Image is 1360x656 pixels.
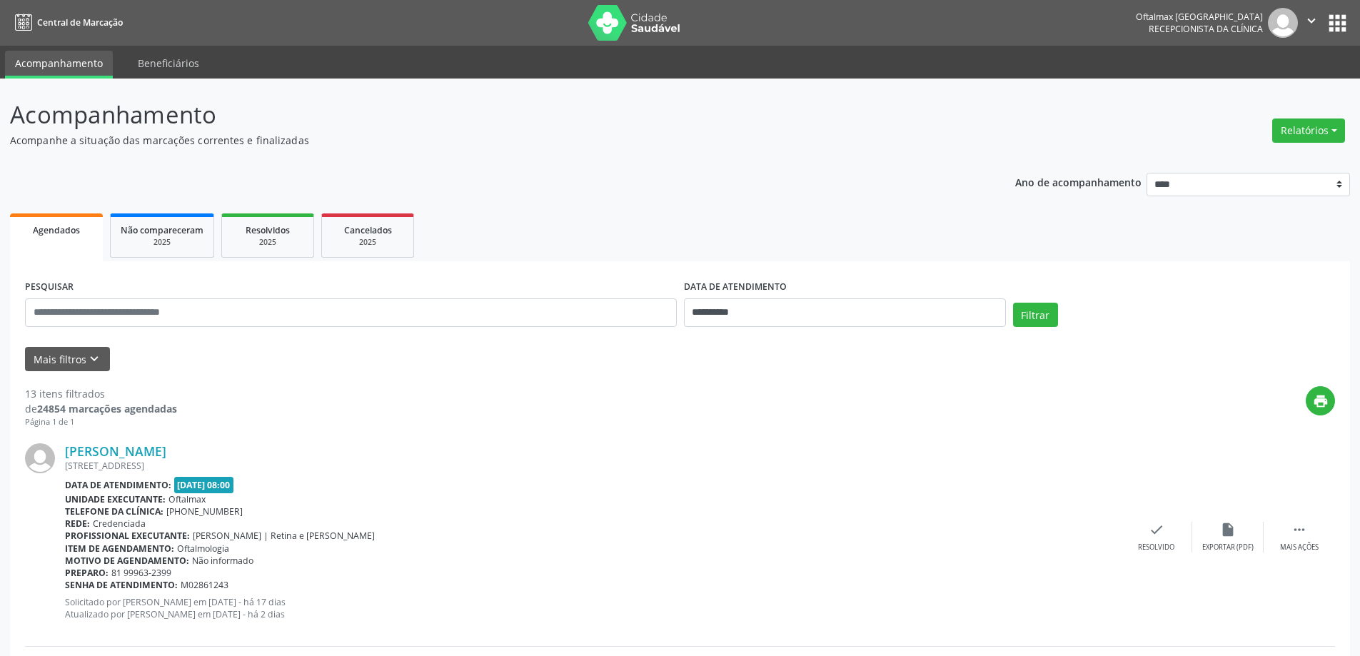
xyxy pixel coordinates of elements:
div: 2025 [121,237,203,248]
span: Credenciada [93,518,146,530]
a: Acompanhamento [5,51,113,79]
span: Cancelados [344,224,392,236]
p: Acompanhamento [10,97,948,133]
span: Agendados [33,224,80,236]
button: Mais filtroskeyboard_arrow_down [25,347,110,372]
div: 2025 [232,237,303,248]
label: DATA DE ATENDIMENTO [684,276,787,298]
span: Oftalmologia [177,543,229,555]
span: Não informado [192,555,253,567]
div: 2025 [332,237,403,248]
span: Recepcionista da clínica [1149,23,1263,35]
span: Resolvidos [246,224,290,236]
div: Oftalmax [GEOGRAPHIC_DATA] [1136,11,1263,23]
span: [PHONE_NUMBER] [166,505,243,518]
span: M02861243 [181,579,228,591]
a: [PERSON_NAME] [65,443,166,459]
span: Oftalmax [168,493,206,505]
b: Data de atendimento: [65,479,171,491]
a: Beneficiários [128,51,209,76]
div: Página 1 de 1 [25,416,177,428]
strong: 24854 marcações agendadas [37,402,177,415]
span: [DATE] 08:00 [174,477,234,493]
img: img [25,443,55,473]
span: 81 99963-2399 [111,567,171,579]
button: apps [1325,11,1350,36]
div: Resolvido [1138,543,1174,552]
div: 13 itens filtrados [25,386,177,401]
b: Unidade executante: [65,493,166,505]
div: Exportar (PDF) [1202,543,1254,552]
i: insert_drive_file [1220,522,1236,538]
p: Ano de acompanhamento [1015,173,1142,191]
b: Profissional executante: [65,530,190,542]
span: Central de Marcação [37,16,123,29]
span: Não compareceram [121,224,203,236]
img: img [1268,8,1298,38]
p: Solicitado por [PERSON_NAME] em [DATE] - há 17 dias Atualizado por [PERSON_NAME] em [DATE] - há 2... [65,596,1121,620]
span: [PERSON_NAME] | Retina e [PERSON_NAME] [193,530,375,542]
button: print [1306,386,1335,415]
div: Mais ações [1280,543,1319,552]
button:  [1298,8,1325,38]
b: Rede: [65,518,90,530]
b: Telefone da clínica: [65,505,163,518]
div: [STREET_ADDRESS] [65,460,1121,472]
b: Preparo: [65,567,109,579]
button: Filtrar [1013,303,1058,327]
div: de [25,401,177,416]
a: Central de Marcação [10,11,123,34]
b: Senha de atendimento: [65,579,178,591]
label: PESQUISAR [25,276,74,298]
b: Item de agendamento: [65,543,174,555]
button: Relatórios [1272,118,1345,143]
i: print [1313,393,1329,409]
b: Motivo de agendamento: [65,555,189,567]
i: keyboard_arrow_down [86,351,102,367]
i:  [1304,13,1319,29]
i:  [1291,522,1307,538]
p: Acompanhe a situação das marcações correntes e finalizadas [10,133,948,148]
i: check [1149,522,1164,538]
